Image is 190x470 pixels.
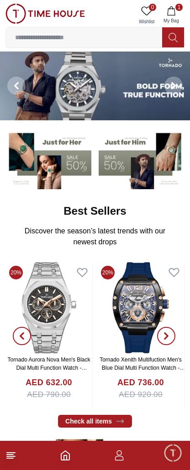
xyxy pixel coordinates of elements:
[26,377,72,389] h4: AED 632.00
[27,389,71,401] span: AED 790.00
[5,262,92,353] img: Tornado Aurora Nova Men's Black Dial Multi Function Watch - T23104-SBSBK
[160,17,183,24] span: My Bag
[135,4,158,27] a: 0Wishlist
[58,415,132,428] a: Check all items
[97,262,184,353] img: Tornado Xenith Multifuction Men's Blue Dial Multi Function Watch - T23105-BSNNK
[99,129,185,189] img: Men's Watches Banner
[7,356,90,379] a: Tornado Aurora Nova Men's Black Dial Multi Function Watch - T23104-SBSBK
[100,356,185,379] a: Tornado Xenith Multifuction Men's Blue Dial Multi Function Watch - T23105-BSNNK
[119,389,163,401] span: AED 920.00
[101,266,115,279] span: 20%
[163,443,183,463] div: Chat Widget
[5,4,85,24] img: ...
[63,204,126,218] h2: Best Sellers
[149,4,156,11] span: 0
[117,377,164,389] h4: AED 736.00
[175,4,183,11] span: 1
[5,129,91,189] img: Women's Watches Banner
[158,4,185,27] button: 1My Bag
[60,450,71,461] a: Home
[13,226,177,248] p: Discover the season’s latest trends with our newest drops
[135,18,158,25] span: Wishlist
